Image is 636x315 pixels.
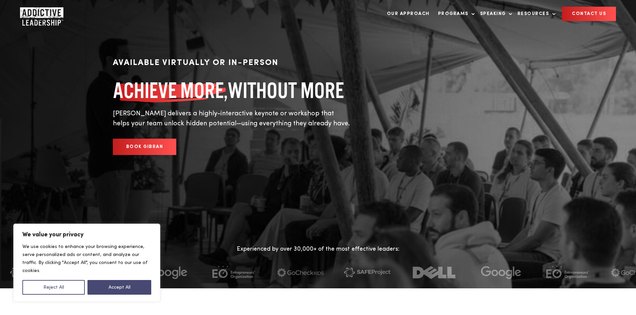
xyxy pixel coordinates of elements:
[514,7,556,21] a: Resources
[113,109,350,129] p: [PERSON_NAME] delivers a highly-interactive keynote or workshop that helps your team unlock hidde...
[477,7,512,21] a: Speaking
[22,243,151,275] p: We use cookies to enhance your browsing experience, serve personalized ads or content, and analyz...
[113,79,228,102] span: ACHIEVE MORE,
[13,224,160,302] div: We value your privacy
[113,57,350,69] p: Available Virtually or In-Person
[87,280,151,295] button: Accept All
[22,280,85,295] button: Reject All
[20,7,60,21] a: Home
[113,139,177,155] a: BOOK GIBRAN
[384,7,433,21] a: Our Approach
[113,79,350,102] h1: WITHOUT MORE
[435,7,475,21] a: Programs
[562,7,616,21] a: CONTACT US
[22,231,151,239] p: We value your privacy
